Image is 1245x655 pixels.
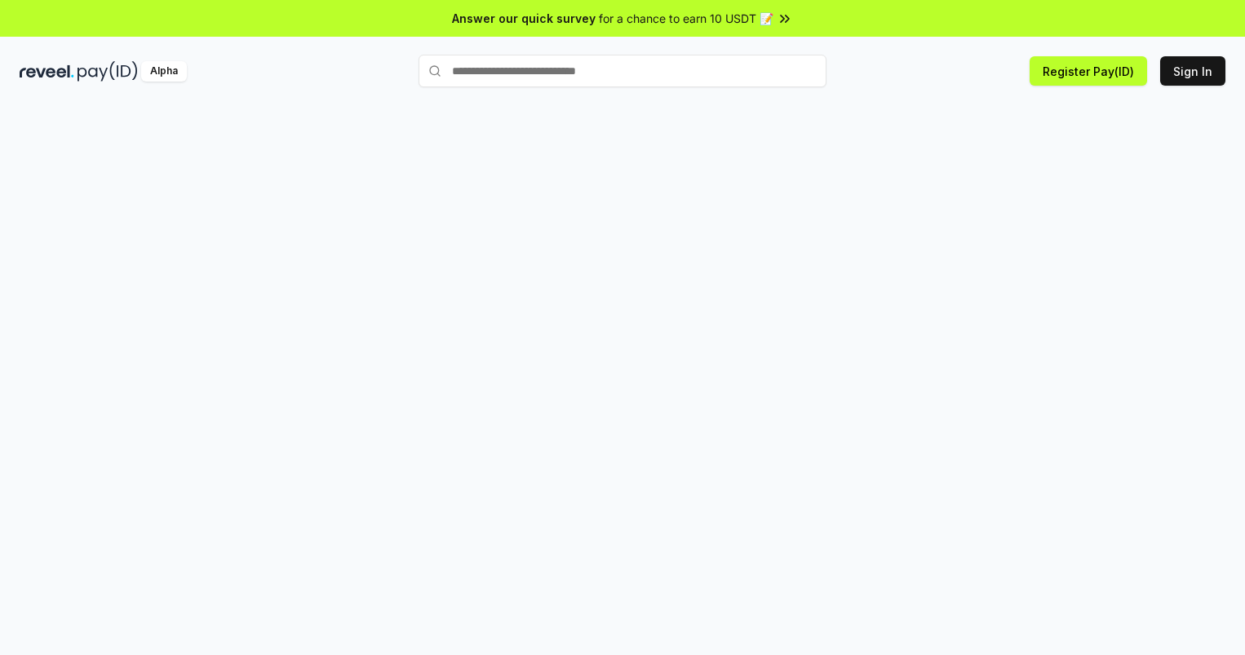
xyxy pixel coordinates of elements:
[20,61,74,82] img: reveel_dark
[1030,56,1147,86] button: Register Pay(ID)
[141,61,187,82] div: Alpha
[1160,56,1225,86] button: Sign In
[452,10,596,27] span: Answer our quick survey
[78,61,138,82] img: pay_id
[599,10,773,27] span: for a chance to earn 10 USDT 📝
